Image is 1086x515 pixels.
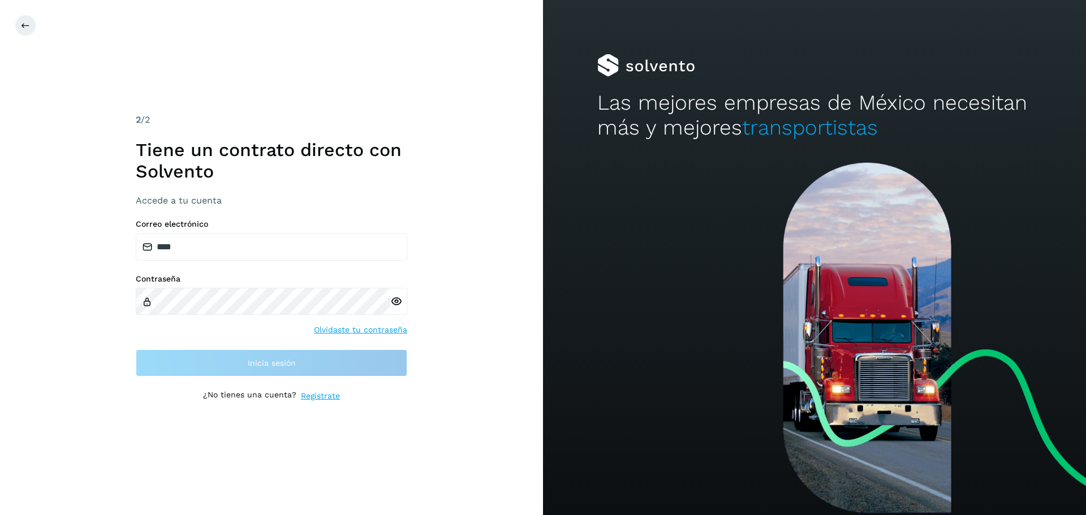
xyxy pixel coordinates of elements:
label: Correo electrónico [136,219,407,229]
a: Olvidaste tu contraseña [314,324,407,336]
label: Contraseña [136,274,407,284]
h2: Las mejores empresas de México necesitan más y mejores [597,90,1032,141]
h1: Tiene un contrato directo con Solvento [136,139,407,183]
h3: Accede a tu cuenta [136,195,407,206]
span: 2 [136,114,141,125]
div: /2 [136,113,407,127]
span: Inicia sesión [248,359,296,367]
button: Inicia sesión [136,349,407,376]
span: transportistas [742,115,878,140]
a: Regístrate [301,390,340,402]
p: ¿No tienes una cuenta? [203,390,296,402]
